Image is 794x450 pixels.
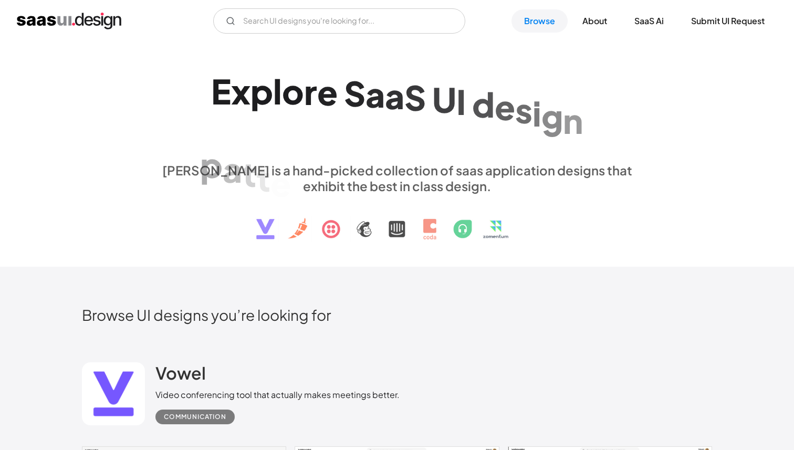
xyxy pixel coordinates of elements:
[541,96,563,137] div: g
[250,71,273,111] div: p
[155,362,206,389] a: Vowel
[155,71,639,152] h1: Explore SaaS UI design patterns & interactions.
[532,93,541,133] div: i
[622,9,676,33] a: SaaS Ai
[304,71,317,112] div: r
[385,76,404,116] div: a
[511,9,568,33] a: Browse
[270,163,291,204] div: e
[365,74,385,114] div: a
[432,79,456,120] div: U
[155,389,400,401] div: Video conferencing tool that actually makes meetings better.
[344,73,365,113] div: S
[82,306,712,324] h2: Browse UI designs you’re looking for
[238,194,556,248] img: text, icon, saas logo
[456,81,466,122] div: I
[570,9,620,33] a: About
[515,90,532,130] div: s
[164,411,226,423] div: Communication
[563,100,583,141] div: n
[678,9,777,33] a: Submit UI Request
[256,158,270,198] div: t
[155,362,206,383] h2: Vowel
[317,72,338,112] div: e
[200,144,223,185] div: p
[211,71,231,111] div: E
[155,162,639,194] div: [PERSON_NAME] is a hand-picked collection of saas application designs that exhibit the best in cl...
[242,153,256,194] div: t
[231,71,250,111] div: x
[472,84,495,124] div: d
[213,8,465,34] input: Search UI designs you're looking for...
[282,71,304,111] div: o
[213,8,465,34] form: Email Form
[495,87,515,127] div: e
[404,77,426,118] div: S
[273,71,282,111] div: l
[17,13,121,29] a: home
[223,149,242,189] div: a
